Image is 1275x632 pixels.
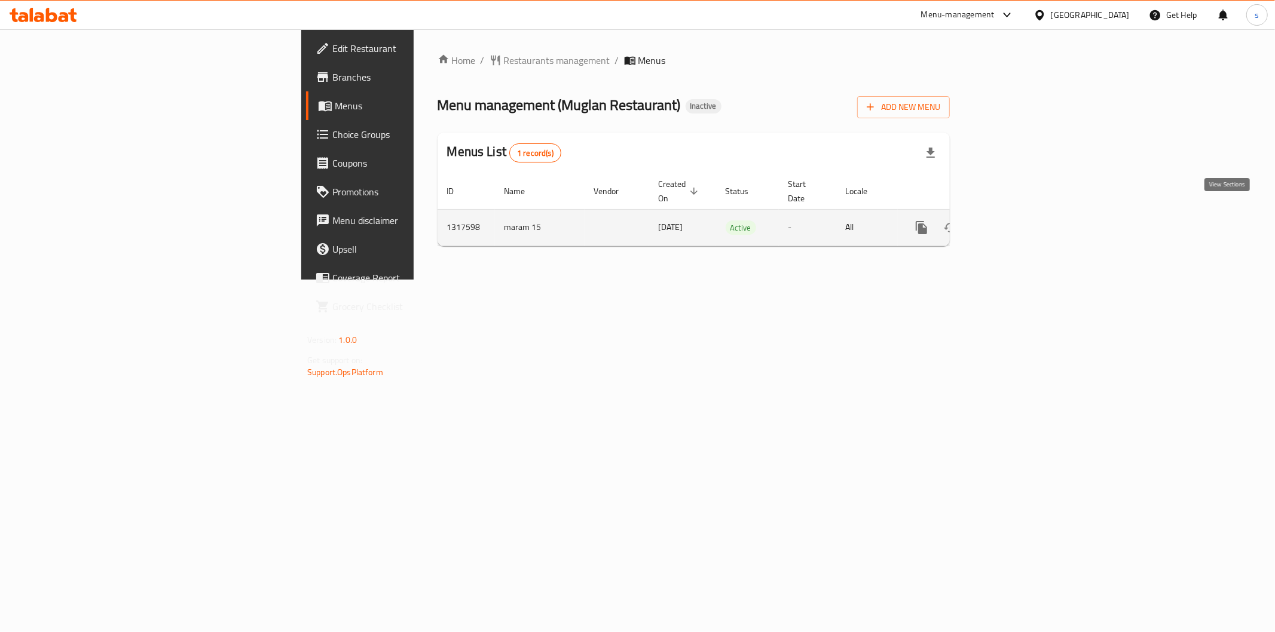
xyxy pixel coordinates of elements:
[867,100,940,115] span: Add New Menu
[921,8,995,22] div: Menu-management
[788,177,822,205] span: Start Date
[438,173,1032,246] table: enhanced table
[510,148,561,159] span: 1 record(s)
[1051,8,1130,22] div: [GEOGRAPHIC_DATA]
[306,120,514,149] a: Choice Groups
[306,149,514,177] a: Coupons
[490,53,610,68] a: Restaurants management
[332,185,505,199] span: Promotions
[505,184,541,198] span: Name
[659,177,702,205] span: Created On
[332,156,505,170] span: Coupons
[332,242,505,256] span: Upsell
[615,53,619,68] li: /
[307,352,362,368] span: Get support on:
[307,364,383,380] a: Support.OpsPlatform
[857,96,950,118] button: Add New Menu
[638,53,666,68] span: Menus
[836,209,898,246] td: All
[332,271,505,285] span: Coverage Report
[332,299,505,314] span: Grocery Checklist
[779,209,836,246] td: -
[306,206,514,235] a: Menu disclaimer
[686,101,721,111] span: Inactive
[306,263,514,292] a: Coverage Report
[332,70,505,84] span: Branches
[447,143,561,162] h2: Menus List
[447,184,470,198] span: ID
[495,209,585,246] td: maram 15
[659,219,683,235] span: [DATE]
[306,177,514,206] a: Promotions
[594,184,635,198] span: Vendor
[306,91,514,120] a: Menus
[438,91,681,118] span: Menu management ( Muglan Restaurant )
[306,292,514,321] a: Grocery Checklist
[335,99,505,113] span: Menus
[726,184,765,198] span: Status
[332,127,505,142] span: Choice Groups
[338,332,357,348] span: 1.0.0
[898,173,1032,210] th: Actions
[306,235,514,263] a: Upsell
[504,53,610,68] span: Restaurants management
[726,221,756,235] span: Active
[306,63,514,91] a: Branches
[307,332,337,348] span: Version:
[1255,8,1259,22] span: s
[916,139,945,167] div: Export file
[332,41,505,56] span: Edit Restaurant
[438,53,950,68] nav: breadcrumb
[907,213,936,242] button: more
[332,213,505,228] span: Menu disclaimer
[509,143,561,162] div: Total records count
[306,34,514,63] a: Edit Restaurant
[846,184,883,198] span: Locale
